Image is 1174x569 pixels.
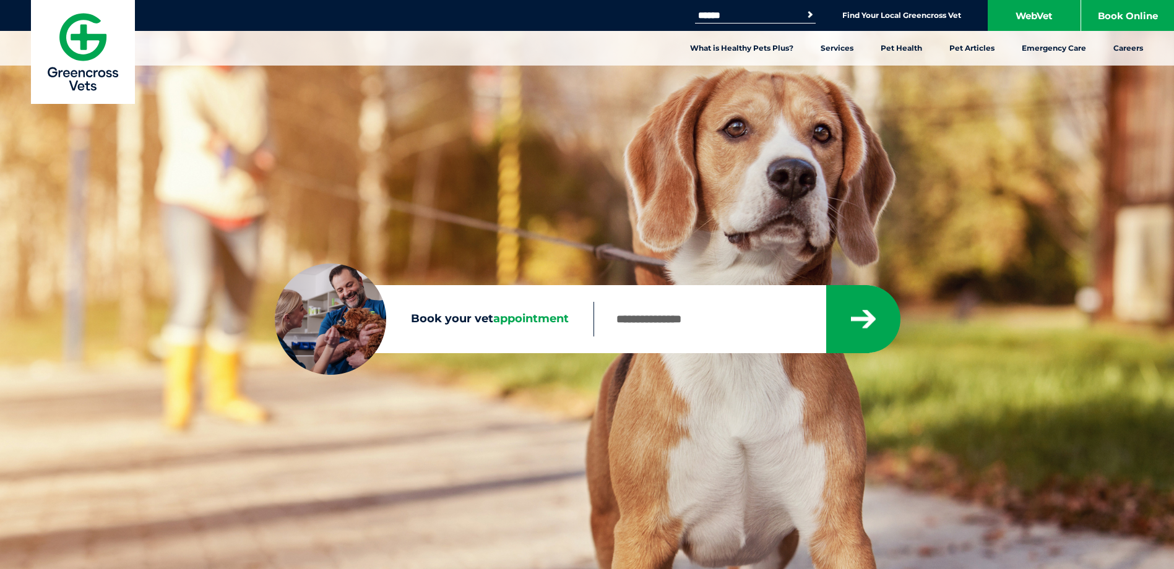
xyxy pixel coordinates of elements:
[1100,31,1157,66] a: Careers
[493,312,569,325] span: appointment
[676,31,807,66] a: What is Healthy Pets Plus?
[867,31,936,66] a: Pet Health
[804,9,816,21] button: Search
[807,31,867,66] a: Services
[936,31,1008,66] a: Pet Articles
[275,310,593,328] label: Book your vet
[842,11,961,20] a: Find Your Local Greencross Vet
[1008,31,1100,66] a: Emergency Care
